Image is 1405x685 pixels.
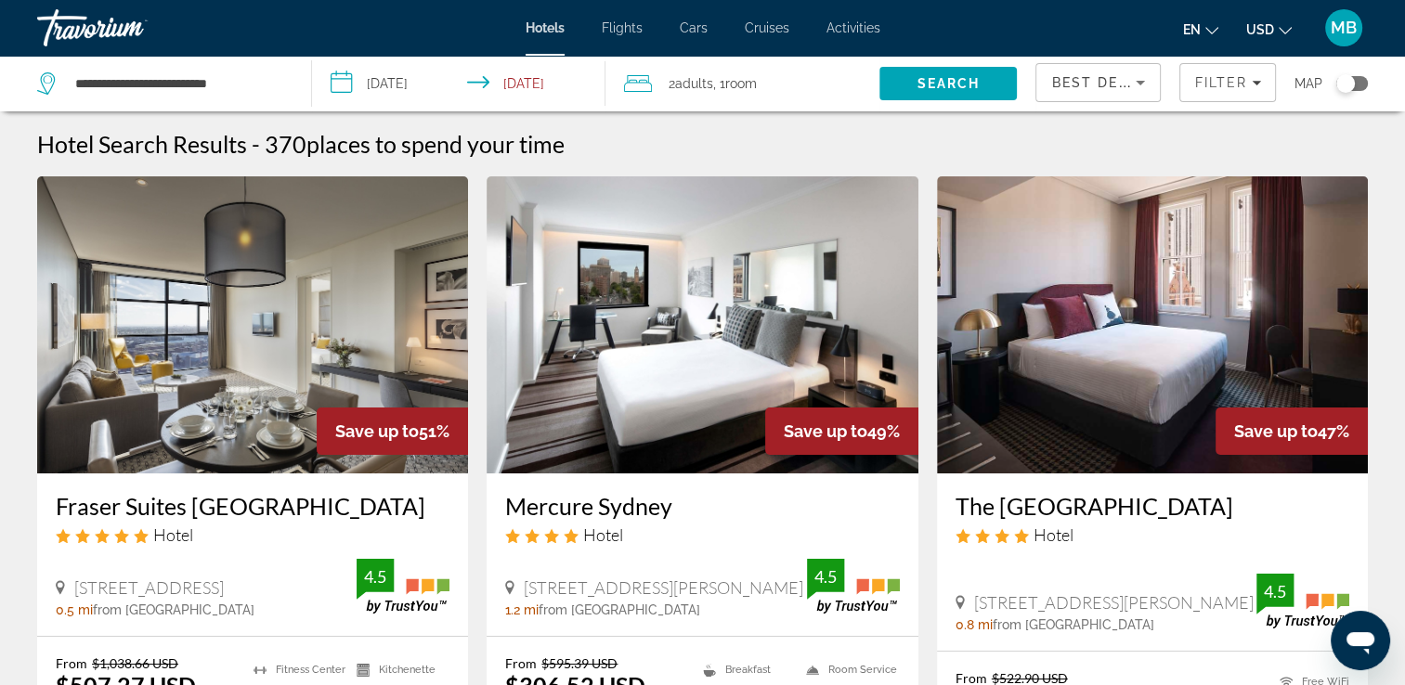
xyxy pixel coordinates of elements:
[956,617,993,632] span: 0.8 mi
[526,20,565,35] a: Hotels
[602,20,643,35] a: Flights
[1216,407,1368,455] div: 47%
[807,565,844,588] div: 4.5
[765,407,918,455] div: 49%
[956,492,1349,520] a: The [GEOGRAPHIC_DATA]
[1051,71,1145,94] mat-select: Sort by
[680,20,708,35] a: Cars
[92,655,178,671] del: $1,038.66 USD
[675,76,713,91] span: Adults
[505,602,539,617] span: 1.2 mi
[541,655,618,671] del: $595.39 USD
[357,559,449,614] img: TrustYou guest rating badge
[312,56,605,111] button: Select check in and out date
[56,492,449,520] a: Fraser Suites [GEOGRAPHIC_DATA]
[956,524,1349,545] div: 4 star Hotel
[1234,421,1318,441] span: Save up to
[252,130,260,158] span: -
[583,524,623,545] span: Hotel
[505,524,899,545] div: 4 star Hotel
[1320,8,1368,47] button: User Menu
[797,655,900,683] li: Room Service
[306,130,565,158] span: places to spend your time
[1183,16,1218,43] button: Change language
[1183,22,1201,37] span: en
[74,577,224,598] span: [STREET_ADDRESS]
[1179,63,1276,102] button: Filters
[974,592,1254,613] span: [STREET_ADDRESS][PERSON_NAME]
[56,602,93,617] span: 0.5 mi
[917,76,981,91] span: Search
[539,602,700,617] span: from [GEOGRAPHIC_DATA]
[826,20,880,35] a: Activities
[505,655,537,671] span: From
[347,655,450,683] li: Kitchenette
[1256,580,1294,602] div: 4.5
[244,655,347,683] li: Fitness Center
[784,421,867,441] span: Save up to
[265,130,565,158] h2: 370
[937,176,1368,473] img: The Capitol Hotel Sydney
[73,70,283,97] input: Search hotel destination
[1194,75,1247,90] span: Filter
[1246,16,1292,43] button: Change currency
[879,67,1017,100] button: Search
[1051,75,1148,90] span: Best Deals
[317,407,468,455] div: 51%
[1034,524,1073,545] span: Hotel
[487,176,917,473] img: Mercure Sydney
[669,71,713,97] span: 2
[1246,22,1274,37] span: USD
[37,130,247,158] h1: Hotel Search Results
[1331,611,1390,670] iframe: Button to launch messaging window
[605,56,880,111] button: Travelers: 2 adults, 0 children
[993,617,1154,632] span: from [GEOGRAPHIC_DATA]
[56,524,449,545] div: 5 star Hotel
[93,602,254,617] span: from [GEOGRAPHIC_DATA]
[807,559,900,614] img: TrustYou guest rating badge
[713,71,757,97] span: , 1
[335,421,419,441] span: Save up to
[524,577,803,598] span: [STREET_ADDRESS][PERSON_NAME]
[37,176,468,473] img: Fraser Suites Sydney
[37,4,223,52] a: Travorium
[745,20,789,35] a: Cruises
[725,76,757,91] span: Room
[694,655,797,683] li: Breakfast
[357,565,394,588] div: 4.5
[1331,19,1357,37] span: MB
[1294,71,1322,97] span: Map
[153,524,193,545] span: Hotel
[56,655,87,671] span: From
[1256,574,1349,628] img: TrustYou guest rating badge
[1322,75,1368,92] button: Toggle map
[505,492,899,520] a: Mercure Sydney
